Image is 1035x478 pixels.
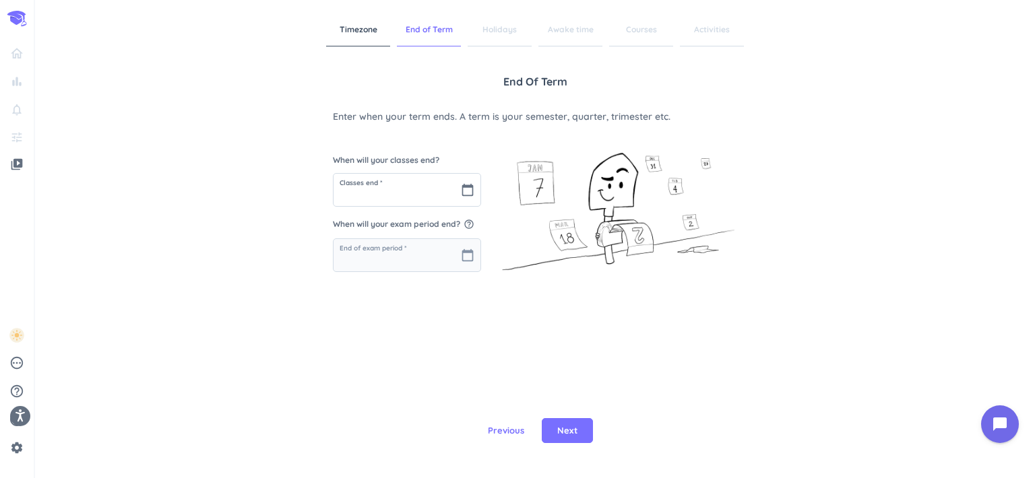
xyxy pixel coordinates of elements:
span: When will your exam period end? [333,217,481,232]
span: Awake time [538,13,602,46]
span: Enter when your term ends. A term is your semester, quarter, trimester etc. [333,110,737,124]
span: When will your classes end? [333,154,481,166]
button: Previous [477,418,535,444]
span: Activities [680,13,744,46]
span: End of Term [397,13,461,46]
button: Next [542,418,593,444]
span: Previous [488,424,524,438]
a: settings [5,437,28,458]
i: video_library [10,158,24,171]
span: Holidays [468,13,532,46]
span: End of Term [503,73,567,90]
span: Next [557,424,577,438]
i: settings [10,441,24,454]
span: Timezone [326,13,390,46]
i: help_outline [464,219,474,230]
i: help_outline [9,384,24,399]
i: pending [9,355,24,370]
span: Courses [609,13,673,46]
